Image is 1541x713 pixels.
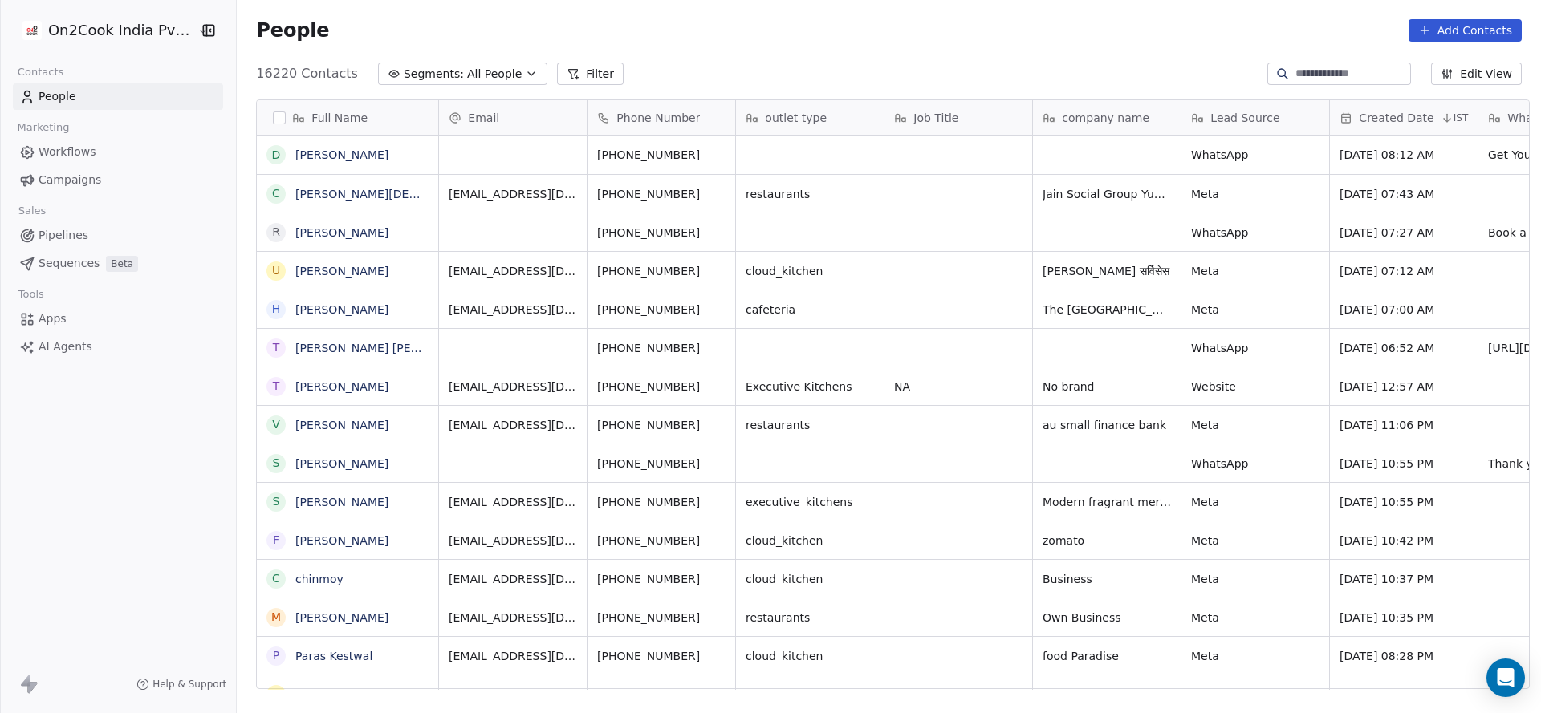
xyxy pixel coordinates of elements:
span: Phone Number [616,110,700,126]
span: Full Name [311,110,368,126]
div: S [273,455,280,472]
div: R [272,224,280,241]
span: executive_kitchens [746,494,874,510]
span: [EMAIL_ADDRESS][DOMAIN_NAME] [449,571,577,587]
span: All People [467,66,522,83]
span: cloud_kitchen [746,533,874,549]
span: [EMAIL_ADDRESS][DOMAIN_NAME] [449,417,577,433]
span: [PHONE_NUMBER] [597,648,726,664]
span: [EMAIL_ADDRESS][DOMAIN_NAME] [449,302,577,318]
div: c [272,570,280,587]
span: [DATE] 10:37 PM [1340,571,1468,587]
div: P [273,647,279,664]
span: [PERSON_NAME] सर्विसेस [1043,263,1171,279]
span: restaurants [746,417,874,433]
span: People [256,18,329,43]
a: [PERSON_NAME] [295,496,388,508]
a: [PERSON_NAME] [295,688,388,701]
span: [EMAIL_ADDRESS][DOMAIN_NAME] [449,648,577,664]
span: outlet type [765,110,827,126]
a: [PERSON_NAME] [PERSON_NAME] [295,342,486,354]
a: [PERSON_NAME] [295,265,388,278]
span: [DATE] 07:00 AM [1340,302,1468,318]
span: On2Cook India Pvt. Ltd. [48,20,193,41]
img: on2cook%20logo-04%20copy.jpg [22,21,42,40]
span: Beta [106,256,138,272]
span: [PHONE_NUMBER] [597,225,726,241]
a: Workflows [13,139,223,165]
span: Meta [1191,648,1319,664]
a: [PERSON_NAME] [295,419,388,431]
span: food Paradise [1043,648,1171,664]
span: WhatsApp [1191,687,1319,703]
button: On2Cook India Pvt. Ltd. [19,17,187,44]
a: [PERSON_NAME][DEMOGRAPHIC_DATA] [295,188,516,201]
div: grid [257,136,439,690]
span: [PHONE_NUMBER] [597,379,726,395]
div: T [273,378,280,395]
div: C [272,185,280,202]
a: [PERSON_NAME] [295,226,388,239]
a: SequencesBeta [13,250,223,277]
span: [DATE] 10:42 PM [1340,533,1468,549]
span: [PHONE_NUMBER] [597,147,726,163]
div: Email [439,100,587,135]
span: Email [468,110,499,126]
div: Open Intercom Messenger [1486,658,1525,697]
button: Add Contacts [1409,19,1522,42]
div: Phone Number [588,100,735,135]
span: Meta [1191,571,1319,587]
span: restaurants [746,186,874,202]
a: [PERSON_NAME] [295,303,388,316]
span: Meta [1191,417,1319,433]
span: [EMAIL_ADDRESS][DOMAIN_NAME] [449,263,577,279]
span: Contacts [10,60,71,84]
span: [DATE] 07:27 AM [1340,225,1468,241]
div: F [273,532,279,549]
a: [PERSON_NAME] [295,457,388,470]
div: H [272,301,281,318]
span: [EMAIL_ADDRESS][DOMAIN_NAME] [449,379,577,395]
a: Apps [13,306,223,332]
span: cloud_kitchen [746,648,874,664]
span: WhatsApp [1191,340,1319,356]
span: [DATE] 07:12 AM [1340,263,1468,279]
span: restaurants [746,610,874,626]
a: chinmoy [295,573,344,585]
span: Workflows [39,144,96,160]
div: Lead Source [1181,100,1329,135]
span: Sales [11,199,53,223]
span: [PHONE_NUMBER] [597,494,726,510]
div: Created DateIST [1330,100,1478,135]
span: [DATE] 07:49 PM [1340,687,1468,703]
span: Business [1043,571,1171,587]
span: [EMAIL_ADDRESS][DOMAIN_NAME] [449,610,577,626]
span: Sequences [39,255,100,272]
button: Filter [557,63,624,85]
span: [DATE] 07:43 AM [1340,186,1468,202]
span: Campaigns [39,172,101,188]
span: Apps [39,310,67,327]
span: Executive Kitchens [746,379,874,395]
span: cafeteria [746,302,874,318]
span: Website [1191,379,1319,395]
div: K [273,686,280,703]
span: [PHONE_NUMBER] [597,533,726,549]
span: 16220 Contacts [256,64,358,83]
a: [PERSON_NAME] [295,611,388,624]
span: The [GEOGRAPHIC_DATA] [1043,302,1171,318]
span: [EMAIL_ADDRESS][DOMAIN_NAME] [449,533,577,549]
span: Meta [1191,186,1319,202]
div: S [273,493,280,510]
span: [DATE] 08:28 PM [1340,648,1468,664]
span: [PHONE_NUMBER] [597,340,726,356]
span: Marketing [10,115,76,140]
a: [PERSON_NAME] [295,534,388,547]
span: Meta [1191,610,1319,626]
span: Own Business [1043,610,1171,626]
a: Help & Support [136,678,226,691]
span: NA [894,379,1023,395]
a: People [13,83,223,110]
div: V [273,416,281,433]
span: Jain Social Group Yuva Forum Dhule [1043,186,1171,202]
